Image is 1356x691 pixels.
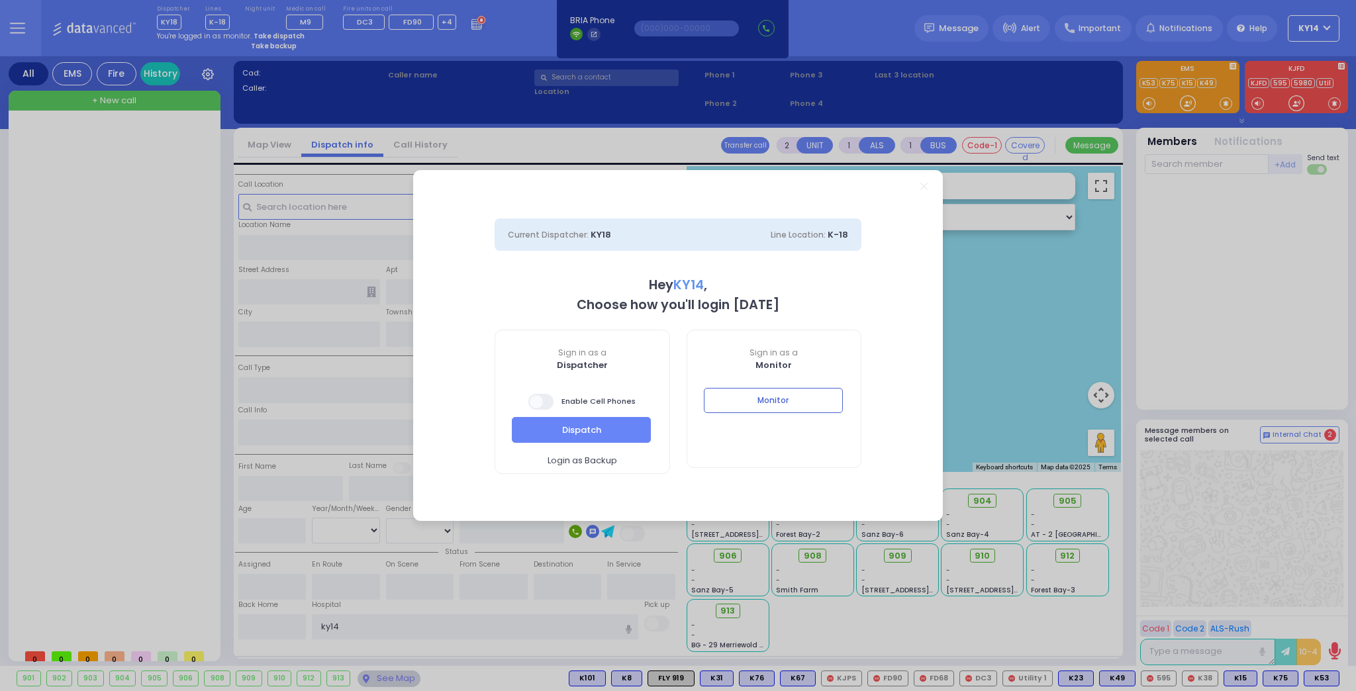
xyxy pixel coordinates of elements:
span: Line Location: [771,229,826,240]
span: K-18 [828,228,848,241]
button: Dispatch [512,417,651,442]
span: Sign in as a [495,347,669,359]
span: Enable Cell Phones [528,392,636,411]
span: KY14 [673,276,704,294]
b: Choose how you'll login [DATE] [577,296,779,314]
span: Sign in as a [687,347,861,359]
b: Hey , [649,276,707,294]
button: Monitor [704,388,843,413]
span: KY18 [591,228,611,241]
b: Monitor [755,359,792,371]
b: Dispatcher [557,359,608,371]
a: Close [920,183,928,190]
span: Login as Backup [548,454,617,467]
span: Current Dispatcher: [508,229,589,240]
